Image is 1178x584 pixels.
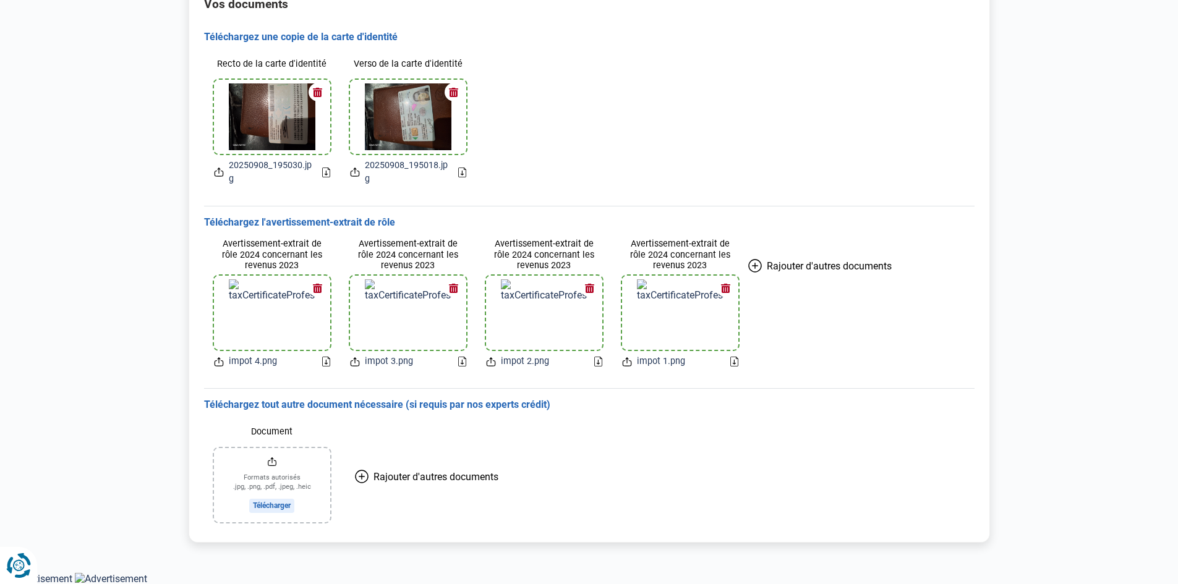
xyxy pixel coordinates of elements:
label: Recto de la carte d'identité [214,53,330,75]
img: taxCertificateProfessionalActivity1File [229,279,315,346]
img: taxCertificateProfessionalActivity3File [501,279,587,346]
span: 20250908_195030.jpg [229,159,312,185]
h3: Téléchargez une copie de la carte d'identité [204,31,975,44]
label: Document [214,421,330,443]
a: Download [322,167,330,177]
a: Download [458,357,466,366]
label: Avertissement-extrait de rôle 2024 concernant les revenus 2023 [486,239,602,271]
button: Rajouter d'autres documents [340,421,513,532]
button: Rajouter d'autres documents [748,229,892,303]
span: Rajouter d'autres documents [373,471,498,483]
img: taxCertificateProfessionalActivity4File [637,279,723,346]
label: Avertissement-extrait de rôle 2024 concernant les revenus 2023 [214,239,330,271]
a: Download [322,357,330,366]
h3: Téléchargez l'avertissement-extrait de rôle [204,216,975,229]
h3: Téléchargez tout autre document nécessaire (si requis par nos experts crédit) [204,399,975,412]
a: Download [458,167,466,177]
label: Avertissement-extrait de rôle 2024 concernant les revenus 2023 [350,239,466,271]
span: Rajouter d'autres documents [767,260,892,272]
img: idCard1File [229,83,315,150]
label: Verso de la carte d'identité [350,53,466,75]
img: idCard2File [365,83,451,150]
img: taxCertificateProfessionalActivity2File [365,279,451,346]
a: Download [730,357,738,366]
span: impot 3.png [365,355,413,368]
span: impot 2.png [501,355,549,368]
a: Download [594,357,602,366]
span: 20250908_195018.jpg [365,159,448,185]
span: impot 4.png [229,355,277,368]
span: impot 1.png [637,355,685,368]
label: Avertissement-extrait de rôle 2024 concernant les revenus 2023 [622,239,738,271]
